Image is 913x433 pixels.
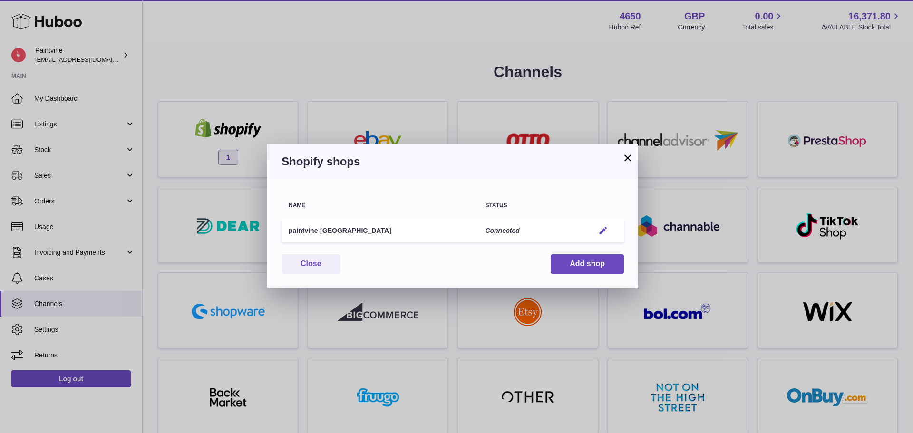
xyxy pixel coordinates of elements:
h3: Shopify shops [282,154,624,169]
div: Name [289,202,471,209]
td: paintvine-[GEOGRAPHIC_DATA] [282,219,478,243]
button: Close [282,254,340,274]
td: Connected [478,219,587,243]
button: Add shop [551,254,624,274]
div: Status [485,202,580,209]
button: × [622,152,633,164]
